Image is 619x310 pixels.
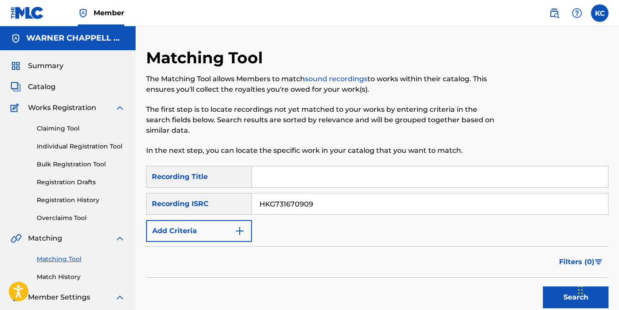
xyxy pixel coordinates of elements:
[146,48,267,68] h2: Matching Tool
[28,82,56,92] span: Catalog
[10,82,21,92] img: Catalog
[595,259,602,265] img: filter
[10,61,63,71] a: SummarySummary
[115,103,125,113] img: expand
[549,8,560,18] img: search
[10,33,21,44] img: Accounts
[78,8,88,18] img: Top Rightsholder
[37,142,125,151] a: Individual Registration Tool
[572,8,582,18] img: help
[37,124,125,133] a: Claiming Tool
[591,4,609,22] div: User Menu
[554,251,609,273] button: Filters (0)
[115,292,125,303] img: expand
[37,196,125,205] a: Registration History
[28,233,62,244] span: Matching
[37,272,125,282] a: Match History
[37,178,125,187] a: Registration Drafts
[37,255,125,264] a: Matching Tool
[10,61,21,71] img: Summary
[37,214,125,223] a: Overclaims Tool
[37,160,125,169] a: Bulk Registration Tool
[115,233,125,244] img: expand
[559,257,595,267] span: Filters ( 0 )
[28,61,63,71] span: Summary
[305,75,367,83] a: sound recordings
[146,104,502,136] p: The first step is to locate recordings not yet matched to your works by entering criteria in the ...
[28,103,96,113] span: Works Registration
[234,226,245,236] img: 9d2ae6d4665cec9f34b9.svg
[28,292,90,303] span: Member Settings
[595,192,619,262] iframe: Resource Center
[10,82,56,92] a: CatalogCatalog
[546,4,563,22] a: Public Search
[146,220,252,242] button: Add Criteria
[146,74,502,95] p: The Matching Tool allows Members to match to works within their catalog. This ensures you'll coll...
[94,8,124,18] span: Member
[578,277,583,303] div: Drag
[26,33,125,43] h5: WARNER CHAPPELL MUSIC INC
[10,103,22,113] img: Works Registration
[575,268,619,310] iframe: Chat Widget
[10,233,21,244] img: Matching
[543,286,609,308] button: Search
[568,4,586,22] div: Help
[10,7,44,19] img: MLC Logo
[146,145,502,156] p: In the next step, you can locate the specific work in your catalog that you want to match.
